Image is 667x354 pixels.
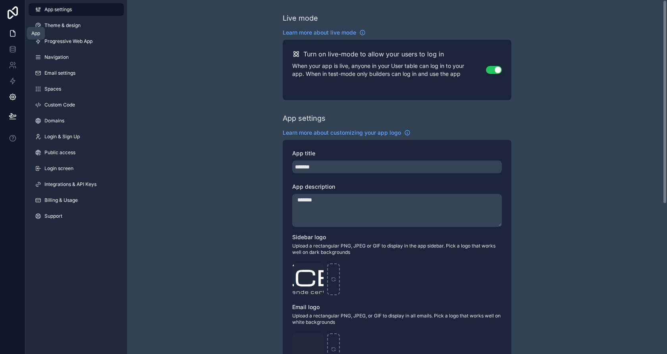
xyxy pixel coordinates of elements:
a: Custom Code [29,99,124,111]
span: Login & Sign Up [44,133,80,140]
a: Progressive Web App [29,35,124,48]
p: When your app is live, anyone in your User table can log in to your app. When in test-mode only b... [292,62,486,78]
a: Spaces [29,83,124,95]
span: Learn more about customizing your app logo [283,129,401,137]
span: App title [292,150,315,157]
span: Custom Code [44,102,75,108]
span: Learn more about live mode [283,29,356,37]
h2: Turn on live-mode to allow your users to log in [303,49,444,59]
span: Domains [44,118,64,124]
span: Email settings [44,70,75,76]
a: Learn more about customizing your app logo [283,129,411,137]
a: Login & Sign Up [29,130,124,143]
span: Upload a rectangular PNG, JPEG, or GIF to display in all emails. Pick a logo that works well on w... [292,313,502,325]
a: Navigation [29,51,124,64]
a: Theme & design [29,19,124,32]
a: App settings [29,3,124,16]
span: Sidebar logo [292,234,326,240]
div: Live mode [283,13,318,24]
a: Email settings [29,67,124,79]
span: Upload a rectangular PNG, JPEG or GIF to display in the app sidebar. Pick a logo that works well ... [292,243,502,255]
span: Support [44,213,62,219]
a: Learn more about live mode [283,29,366,37]
span: Email logo [292,304,320,310]
a: Public access [29,146,124,159]
a: Integrations & API Keys [29,178,124,191]
div: App settings [283,113,326,124]
span: Login screen [44,165,73,172]
span: Theme & design [44,22,81,29]
span: Spaces [44,86,61,92]
div: App [31,30,40,37]
a: Domains [29,114,124,127]
span: Progressive Web App [44,38,93,44]
span: App description [292,183,335,190]
span: Navigation [44,54,69,60]
span: Public access [44,149,75,156]
a: Support [29,210,124,222]
a: Login screen [29,162,124,175]
span: Integrations & API Keys [44,181,96,188]
span: Billing & Usage [44,197,78,203]
a: Billing & Usage [29,194,124,207]
span: App settings [44,6,72,13]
